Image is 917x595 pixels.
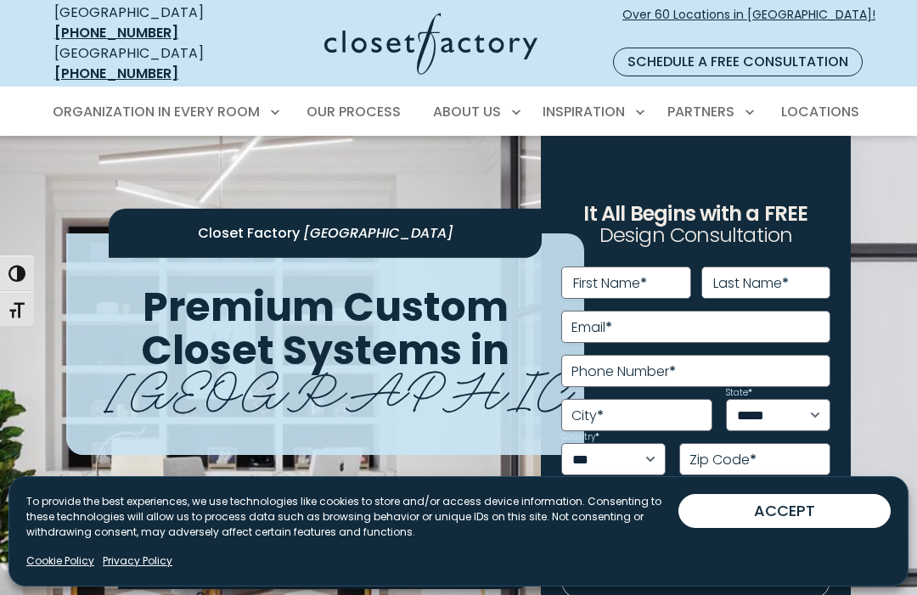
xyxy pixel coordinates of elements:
[54,64,178,83] a: [PHONE_NUMBER]
[303,223,453,243] span: [GEOGRAPHIC_DATA]
[103,553,172,569] a: Privacy Policy
[781,102,859,121] span: Locations
[613,48,863,76] a: Schedule a Free Consultation
[543,102,625,121] span: Inspiration
[41,88,876,136] nav: Primary Menu
[53,102,260,121] span: Organization in Every Room
[26,553,94,569] a: Cookie Policy
[599,222,793,250] span: Design Consultation
[307,102,401,121] span: Our Process
[571,409,604,423] label: City
[667,102,734,121] span: Partners
[571,321,612,334] label: Email
[583,199,807,227] span: It All Begins with a FREE
[54,23,178,42] a: [PHONE_NUMBER]
[573,277,647,290] label: First Name
[561,433,599,441] label: Country
[324,13,537,75] img: Closet Factory Logo
[433,102,501,121] span: About Us
[54,3,239,43] div: [GEOGRAPHIC_DATA]
[26,494,678,540] p: To provide the best experiences, we use technologies like cookies to store and/or access device i...
[689,453,757,467] label: Zip Code
[54,43,239,84] div: [GEOGRAPHIC_DATA]
[198,223,300,243] span: Closet Factory
[571,365,676,379] label: Phone Number
[713,277,789,290] label: Last Name
[141,278,509,379] span: Premium Custom Closet Systems in
[105,347,821,423] span: [GEOGRAPHIC_DATA]
[622,6,875,42] span: Over 60 Locations in [GEOGRAPHIC_DATA]!
[678,494,891,528] button: ACCEPT
[726,389,752,397] label: State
